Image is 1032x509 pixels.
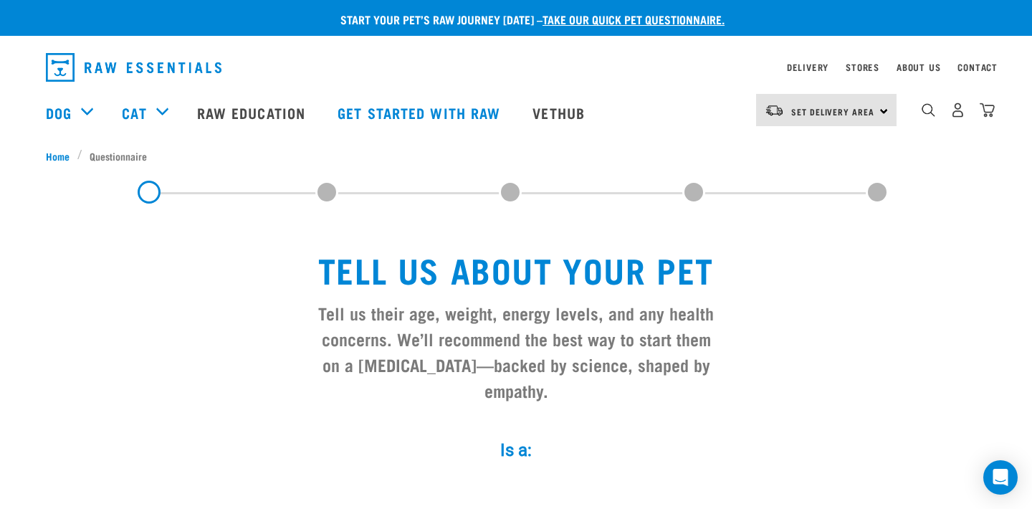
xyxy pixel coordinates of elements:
[950,103,965,118] img: user.png
[312,300,720,403] h3: Tell us their age, weight, energy levels, and any health concerns. We’ll recommend the best way t...
[791,109,874,114] span: Set Delivery Area
[518,84,603,141] a: Vethub
[46,102,72,123] a: Dog
[46,148,986,163] nav: breadcrumbs
[323,84,518,141] a: Get started with Raw
[787,65,828,70] a: Delivery
[46,148,77,163] a: Home
[301,437,731,463] label: Is a:
[980,103,995,118] img: home-icon@2x.png
[897,65,940,70] a: About Us
[46,53,221,82] img: Raw Essentials Logo
[922,103,935,117] img: home-icon-1@2x.png
[543,16,725,22] a: take our quick pet questionnaire.
[957,65,998,70] a: Contact
[183,84,323,141] a: Raw Education
[34,47,998,87] nav: dropdown navigation
[312,249,720,288] h1: Tell us about your pet
[46,148,70,163] span: Home
[983,460,1018,495] div: Open Intercom Messenger
[846,65,879,70] a: Stores
[122,102,146,123] a: Cat
[765,104,784,117] img: van-moving.png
